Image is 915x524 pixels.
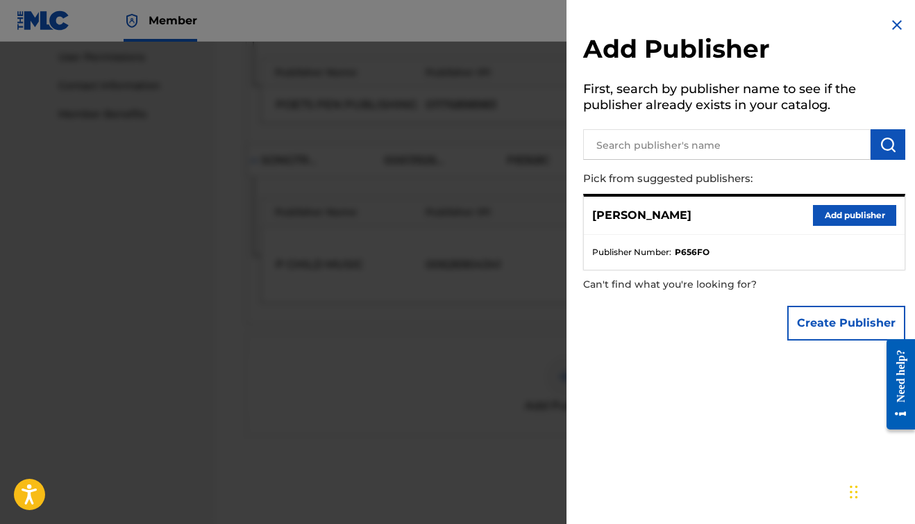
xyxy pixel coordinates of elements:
[675,246,710,259] strong: P656FO
[583,164,826,194] p: Pick from suggested publishers:
[583,129,871,160] input: Search publisher's name
[149,13,197,28] span: Member
[813,205,896,226] button: Add publisher
[583,270,826,299] p: Can't find what you're looking for?
[787,306,905,341] button: Create Publisher
[876,327,915,442] iframe: Resource Center
[850,471,858,513] div: Drag
[124,13,140,29] img: Top Rightsholder
[583,33,905,69] h2: Add Publisher
[880,136,896,153] img: Search Works
[846,457,915,524] iframe: Chat Widget
[592,246,671,259] span: Publisher Number :
[592,207,691,224] p: [PERSON_NAME]
[17,10,70,31] img: MLC Logo
[583,77,905,121] h5: First, search by publisher name to see if the publisher already exists in your catalog.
